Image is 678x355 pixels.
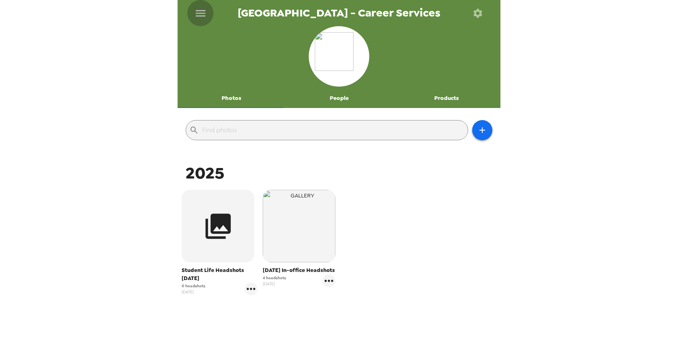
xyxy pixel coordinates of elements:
[263,190,335,262] img: gallery
[263,275,286,281] span: 4 headshots
[263,266,335,274] span: [DATE] In-office Headshots
[178,89,285,108] button: Photos
[182,289,205,295] span: [DATE]
[322,274,335,287] button: gallery menu
[315,32,363,81] img: org logo
[393,89,500,108] button: Products
[186,162,224,184] span: 2025
[238,8,440,19] span: [GEOGRAPHIC_DATA] - Career Services
[182,283,205,289] span: 0 headshots
[245,282,257,295] button: gallery menu
[202,124,465,137] input: Find photos
[182,266,257,282] span: Student Life Headshots [DATE]
[285,89,393,108] button: People
[263,281,286,287] span: [DATE]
